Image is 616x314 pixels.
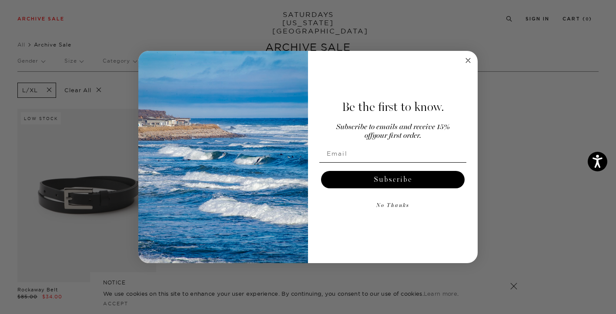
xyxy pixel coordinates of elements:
span: off [365,132,372,140]
input: Email [319,145,466,162]
span: Be the first to know. [342,100,444,114]
button: No Thanks [319,197,466,214]
button: Subscribe [321,171,465,188]
span: Subscribe to emails and receive 15% [336,124,450,131]
img: underline [319,162,466,163]
span: your first order. [372,132,421,140]
img: 125c788d-000d-4f3e-b05a-1b92b2a23ec9.jpeg [138,51,308,263]
button: Close dialog [463,55,473,66]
